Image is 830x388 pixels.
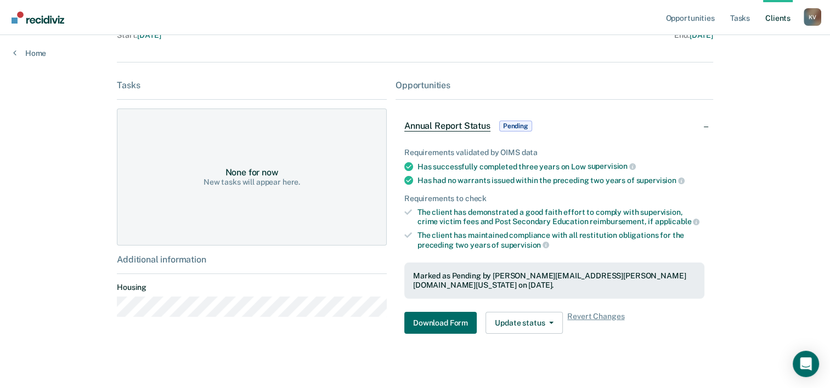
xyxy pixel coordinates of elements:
div: Open Intercom Messenger [793,351,819,377]
div: End : [420,31,713,40]
div: Annual Report StatusPending [396,109,713,144]
button: Profile dropdown button [804,8,821,26]
div: Opportunities [396,80,713,90]
div: New tasks will appear here. [204,178,300,187]
div: Has successfully completed three years on Low [417,162,704,172]
a: Navigate to form link [404,312,481,334]
span: [DATE] [690,31,713,39]
span: supervision [501,241,549,249]
div: Tasks [117,80,387,90]
span: Pending [499,121,532,132]
span: supervision [588,162,636,170]
span: Revert Changes [567,312,624,334]
div: Start : [117,31,415,40]
div: None for now [225,167,278,178]
dt: Housing [117,283,387,292]
div: Additional information [117,254,387,265]
div: Requirements to check [404,194,704,203]
button: Update status [485,312,563,334]
img: Recidiviz [12,12,64,24]
span: [DATE] [137,31,161,39]
div: Has had no warrants issued within the preceding two years of [417,175,704,185]
span: Annual Report Status [404,121,490,132]
div: Requirements validated by OIMS data [404,148,704,157]
div: The client has demonstrated a good faith effort to comply with supervision, crime victim fees and... [417,208,704,226]
span: supervision [636,176,684,185]
div: K V [804,8,821,26]
div: Marked as Pending by [PERSON_NAME][EMAIL_ADDRESS][PERSON_NAME][DOMAIN_NAME][US_STATE] on [DATE]. [413,271,696,290]
div: The client has maintained compliance with all restitution obligations for the preceding two years of [417,231,704,249]
span: applicable [655,217,699,226]
button: Download Form [404,312,477,334]
a: Home [13,48,46,58]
